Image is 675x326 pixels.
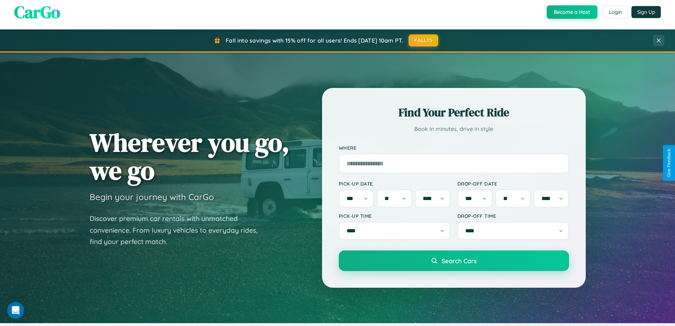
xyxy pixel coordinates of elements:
div: Give Feedback [666,149,671,177]
span: Fall into savings with 15% off for all users! Ends [DATE] 10am PT. [226,37,403,44]
label: Pick-up Time [339,213,450,219]
button: Sign Up [631,6,661,18]
p: Book in minutes, drive in style [339,124,569,134]
iframe: Intercom live chat [7,302,24,319]
button: FALL15 [409,34,438,46]
p: Discover premium car rentals with unmatched convenience. From luxury vehicles to everyday rides, ... [90,213,267,248]
h1: Wherever you go, we go [90,128,289,184]
label: Where [339,145,569,151]
h3: Begin your journey with CarGo [90,192,214,202]
button: Search Cars [339,250,569,271]
h2: Find Your Perfect Ride [339,105,569,120]
button: Login [603,6,628,18]
button: Become a Host [547,5,597,19]
label: Pick-up Date [339,181,450,187]
label: Drop-off Date [457,181,569,187]
label: Drop-off Time [457,213,569,219]
span: CarGo [14,0,60,24]
span: Search Cars [441,257,477,265]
